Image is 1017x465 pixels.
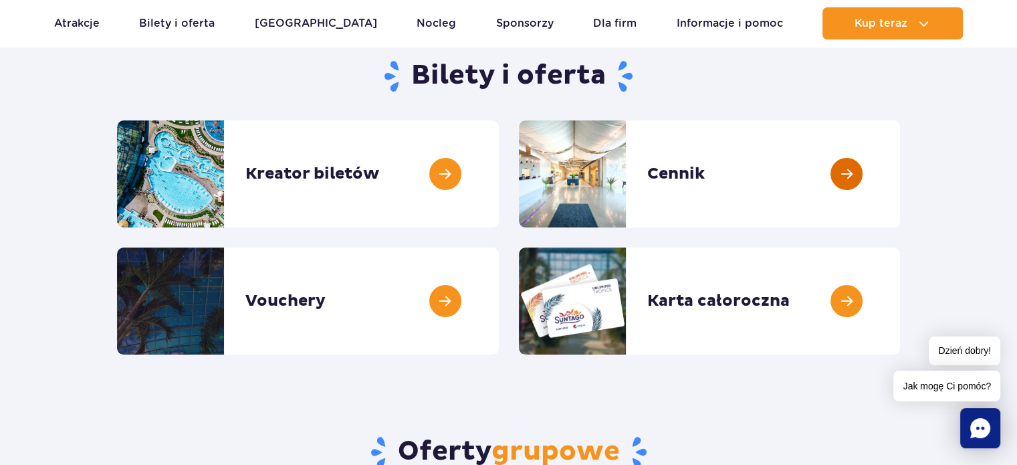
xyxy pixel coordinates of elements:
span: Dzień dobry! [929,337,1000,365]
a: Atrakcje [54,7,100,39]
a: Bilety i oferta [139,7,215,39]
h1: Bilety i oferta [117,59,900,94]
a: Sponsorzy [496,7,554,39]
span: Jak mogę Ci pomóc? [893,371,1000,401]
a: Nocleg [417,7,456,39]
a: [GEOGRAPHIC_DATA] [255,7,377,39]
div: Chat [960,408,1000,448]
a: Dla firm [593,7,637,39]
span: Kup teraz [855,17,907,29]
button: Kup teraz [822,7,963,39]
a: Informacje i pomoc [677,7,783,39]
